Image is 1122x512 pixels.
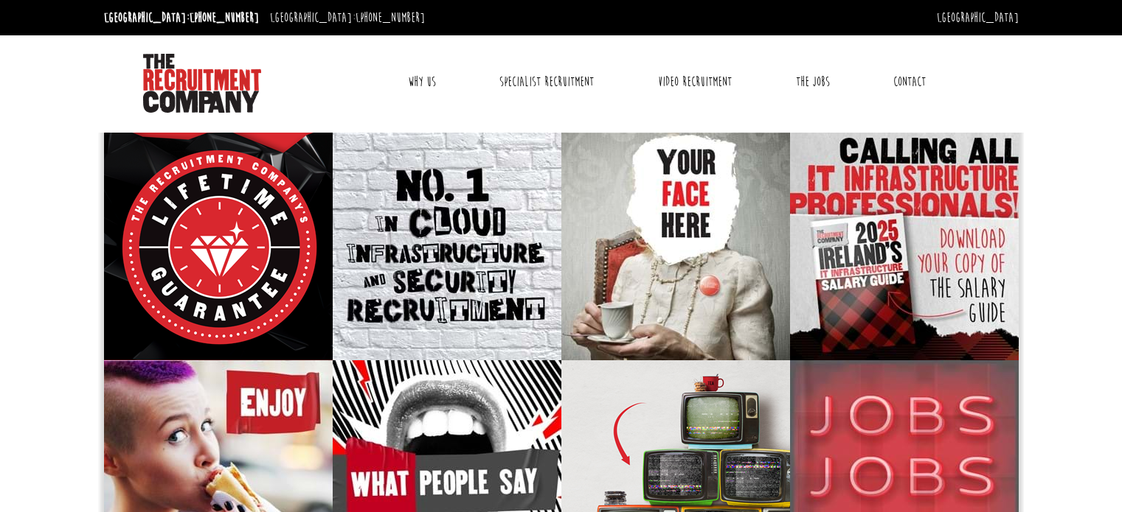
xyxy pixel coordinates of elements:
img: The Recruitment Company [143,54,261,113]
a: [GEOGRAPHIC_DATA] [937,10,1019,26]
li: [GEOGRAPHIC_DATA]: [266,6,429,29]
a: Contact [882,63,937,100]
a: Why Us [397,63,447,100]
a: [PHONE_NUMBER] [190,10,259,26]
a: The Jobs [785,63,841,100]
li: [GEOGRAPHIC_DATA]: [100,6,263,29]
a: Video Recruitment [647,63,743,100]
a: Specialist Recruitment [488,63,605,100]
a: [PHONE_NUMBER] [356,10,425,26]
